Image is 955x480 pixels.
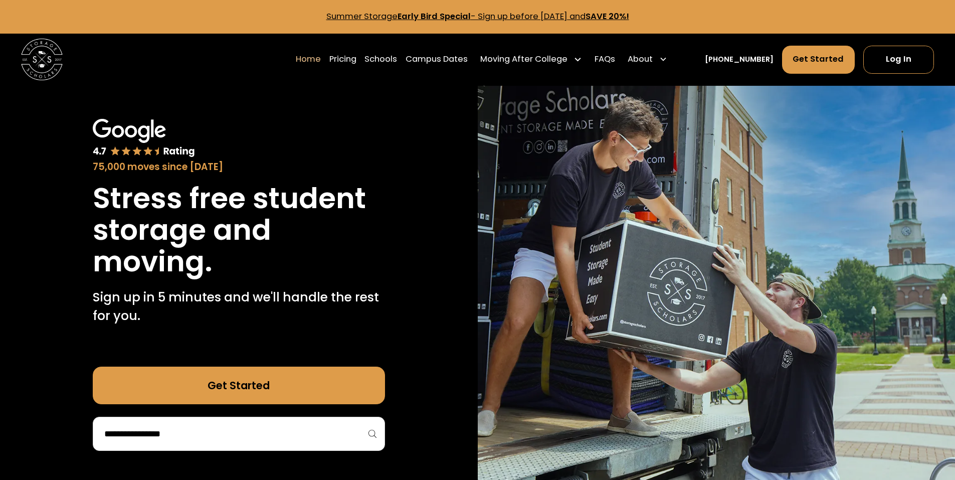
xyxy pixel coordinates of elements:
[296,45,321,74] a: Home
[595,45,615,74] a: FAQs
[480,53,567,66] div: Moving After College
[476,45,587,74] div: Moving After College
[93,160,385,174] div: 75,000 moves since [DATE]
[364,45,397,74] a: Schools
[586,11,629,22] strong: SAVE 20%!
[21,39,63,80] img: Storage Scholars main logo
[326,11,629,22] a: Summer StorageEarly Bird Special- Sign up before [DATE] andSAVE 20%!
[624,45,672,74] div: About
[329,45,356,74] a: Pricing
[782,46,855,74] a: Get Started
[863,46,934,74] a: Log In
[398,11,471,22] strong: Early Bird Special
[93,183,385,277] h1: Stress free student storage and moving.
[93,288,385,326] p: Sign up in 5 minutes and we'll handle the rest for you.
[93,119,195,158] img: Google 4.7 star rating
[21,39,63,80] a: home
[406,45,468,74] a: Campus Dates
[93,367,385,404] a: Get Started
[705,54,774,65] a: [PHONE_NUMBER]
[628,53,653,66] div: About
